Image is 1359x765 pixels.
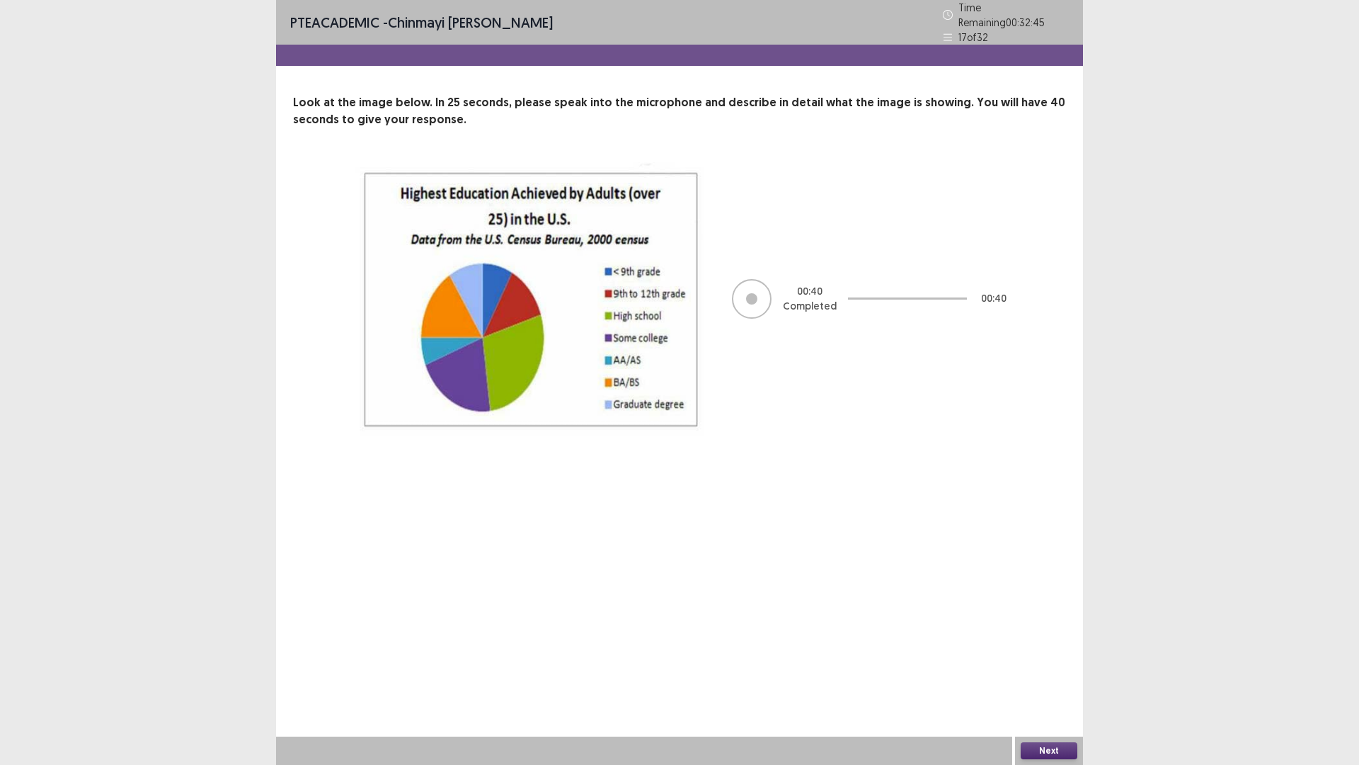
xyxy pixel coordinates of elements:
[290,13,379,31] span: PTE academic
[797,284,822,299] p: 00 : 40
[981,291,1007,306] p: 00 : 40
[783,299,837,314] p: Completed
[290,12,553,33] p: - Chinmayi [PERSON_NAME]
[350,162,704,436] img: image-description
[958,30,988,45] p: 17 of 32
[293,94,1066,128] p: Look at the image below. In 25 seconds, please speak into the microphone and describe in detail w...
[1021,742,1077,759] button: Next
